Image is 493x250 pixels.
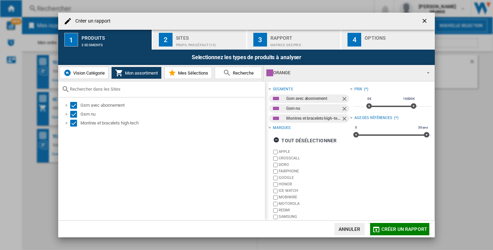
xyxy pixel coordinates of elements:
input: brand.name [273,182,278,187]
span: Recherche [231,70,254,76]
div: Gsm nu [80,111,264,118]
input: brand.name [273,189,278,193]
div: 2 [159,33,173,47]
div: tout désélectionner [273,134,337,147]
label: MOBIWIRE [279,195,350,200]
button: Vision Catégorie [60,67,109,79]
input: brand.name [273,202,278,206]
div: Gsm avec abonnement [80,102,264,109]
input: brand.name [273,208,278,213]
button: 3 Rapport Matrice des prix [247,30,341,50]
span: Vision Catégorie [72,70,105,76]
div: 3 segments [81,40,149,47]
md-checkbox: Select [70,102,80,109]
button: Mes Sélections [164,67,212,79]
button: Recherche [215,67,262,79]
md-checkbox: Select [70,111,80,118]
button: 4 Options [341,30,435,50]
div: Rapport [270,32,338,40]
div: Profil par défaut (10) [176,40,243,47]
span: 10000€ [402,96,416,102]
label: DORO [279,162,350,167]
label: APPLE [279,149,350,154]
div: Selectionnez les types de produits à analyser [58,50,435,65]
img: wiser-icon-blue.png [63,69,72,77]
div: 1 [64,33,78,47]
label: ICE WATCH [279,188,350,193]
div: Gsm nu [286,104,341,113]
div: Options [365,32,432,40]
input: Rechercher dans les Sites [70,87,262,92]
input: brand.name [273,169,278,174]
button: tout désélectionner [271,134,339,147]
div: ORANGE [266,68,421,78]
div: 3 [253,33,267,47]
div: 4 [347,33,361,47]
label: HONOR [279,182,350,187]
span: Mon assortiment [123,70,158,76]
label: FAIRPHONE [279,169,350,174]
div: Montres et bracelets high-tech [80,120,264,127]
ng-md-icon: Retirer [341,95,349,104]
button: Mon assortiment [111,67,162,79]
md-checkbox: Select [70,120,80,127]
button: Créer un rapport [370,223,429,235]
div: Sites [176,32,243,40]
input: brand.name [273,195,278,200]
span: 0 [354,125,358,130]
label: REDMI [279,208,350,213]
input: brand.name [273,150,278,154]
button: getI18NText('BUTTONS.CLOSE_DIALOG') [418,14,432,28]
ng-md-icon: getI18NText('BUTTONS.CLOSE_DIALOG') [421,17,429,26]
button: Annuler [334,223,365,235]
div: Matrice des prix [270,40,338,47]
span: Mes Sélections [176,70,208,76]
span: 0€ [366,96,372,102]
label: SAMSUNG [279,214,350,219]
h4: Créer un rapport [72,18,111,25]
input: brand.name [273,176,278,180]
ng-md-icon: Retirer [341,105,349,114]
label: CROSSCALL [279,156,350,161]
span: Créer un rapport [381,226,427,232]
label: MOTOROLA [279,201,350,206]
div: segments [273,87,293,92]
input: brand.name [273,163,278,167]
div: Age des références [354,115,392,121]
input: brand.name [273,215,278,219]
div: Montres et bracelets high-tech [286,114,341,123]
input: brand.name [273,156,278,161]
label: GOOGLE [279,175,350,180]
button: 2 Sites Profil par défaut (10) [153,30,247,50]
ng-md-icon: Retirer [341,115,349,123]
div: Produits [81,32,149,40]
div: Marques [273,125,290,131]
div: Prix [354,87,363,92]
span: 30 ans [417,125,429,130]
div: Gsm avec abonnement [286,94,341,103]
button: 1 Produits 3 segments [58,30,152,50]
